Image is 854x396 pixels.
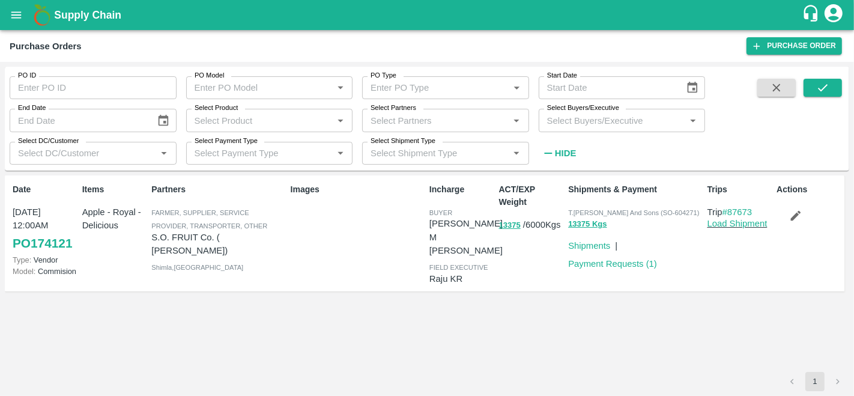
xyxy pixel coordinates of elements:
label: Select Shipment Type [371,136,435,146]
button: Hide [539,143,580,163]
label: Select Buyers/Executive [547,103,619,113]
span: field executive [429,264,488,271]
a: Payment Requests (1) [568,259,657,269]
strong: Hide [555,148,576,158]
p: Trip [707,206,772,219]
input: Select Partners [366,112,506,128]
p: Items [82,183,147,196]
input: Enter PO Model [190,80,314,96]
input: End Date [10,109,147,132]
input: Enter PO ID [10,76,177,99]
p: Trips [707,183,772,196]
label: Select Product [195,103,238,113]
button: Open [333,113,348,129]
button: Open [685,113,701,129]
a: #87673 [722,207,753,217]
p: Commision [13,266,77,277]
button: Open [333,80,348,96]
a: Load Shipment [707,219,768,228]
p: [DATE] 12:00AM [13,206,77,233]
a: PO174121 [13,233,72,254]
label: PO Type [371,71,396,81]
nav: pagination navigation [781,372,849,391]
label: PO Model [195,71,225,81]
label: Select DC/Customer [18,136,79,146]
a: Purchase Order [746,37,842,55]
label: Select Partners [371,103,416,113]
button: open drawer [2,1,30,29]
span: buyer [429,209,452,216]
input: Start Date [539,76,676,99]
label: End Date [18,103,46,113]
p: Incharge [429,183,494,196]
input: Select Shipment Type [366,145,490,161]
span: Type: [13,255,31,264]
input: Select DC/Customer [13,145,153,161]
p: Partners [151,183,285,196]
img: logo [30,3,54,27]
p: ACT/EXP Weight [499,183,564,209]
p: Actions [777,183,841,196]
button: Open [333,145,348,161]
p: Apple - Royal - Delicious [82,206,147,233]
p: S.O. FRUIT Co. ( [PERSON_NAME]) [151,231,285,258]
input: Select Product [190,112,330,128]
span: Model: [13,267,35,276]
div: account of current user [823,2,844,28]
p: Date [13,183,77,196]
b: Supply Chain [54,9,121,21]
input: Select Buyers/Executive [542,112,682,128]
p: Shipments & Payment [568,183,702,196]
p: [PERSON_NAME] M [429,217,503,244]
input: Enter PO Type [366,80,490,96]
button: Choose date [681,76,704,99]
button: Choose date [152,109,175,132]
div: Purchase Orders [10,38,82,54]
p: [PERSON_NAME] [429,244,503,257]
button: Open [509,80,524,96]
p: Images [291,183,425,196]
button: Open [509,113,524,129]
button: 13375 [499,219,521,233]
p: Raju KR [429,272,494,285]
span: Shimla , [GEOGRAPHIC_DATA] [151,264,243,271]
span: T.[PERSON_NAME] And Sons (SO-604271) [568,209,699,216]
label: PO ID [18,71,36,81]
div: | [610,234,617,252]
button: Open [509,145,524,161]
label: Start Date [547,71,577,81]
button: 13375 Kgs [568,218,607,231]
a: Shipments [568,241,610,251]
button: Open [156,145,172,161]
div: customer-support [802,4,823,26]
input: Select Payment Type [190,145,314,161]
p: / 6000 Kgs [499,218,564,232]
a: Supply Chain [54,7,802,23]
button: page 1 [805,372,825,391]
span: Farmer, Supplier, Service Provider, Transporter, Other [151,209,267,230]
label: Select Payment Type [195,136,258,146]
p: Vendor [13,254,77,266]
